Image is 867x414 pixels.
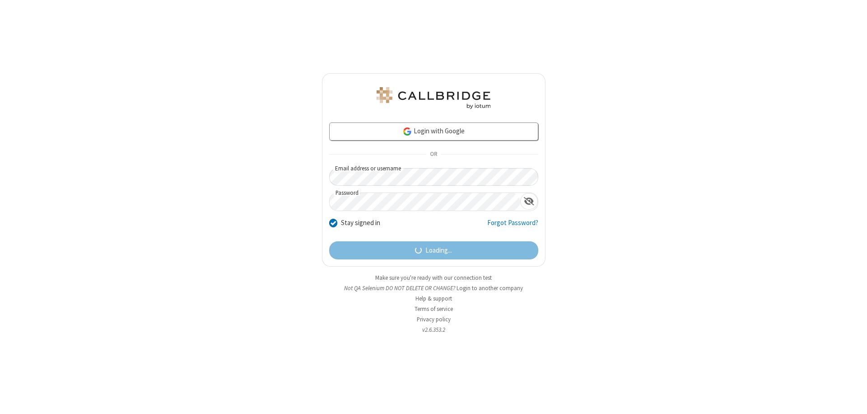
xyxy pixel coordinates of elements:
a: Privacy policy [417,315,451,323]
button: Loading... [329,241,538,259]
a: Login with Google [329,122,538,141]
a: Help & support [415,295,452,302]
div: Show password [520,193,538,210]
iframe: Chat [844,390,860,408]
span: OR [426,148,441,161]
a: Make sure you're ready with our connection test [375,274,492,282]
img: google-icon.png [402,127,412,136]
span: Loading... [425,245,452,256]
label: Stay signed in [341,218,380,228]
a: Forgot Password? [487,218,538,235]
img: QA Selenium DO NOT DELETE OR CHANGE [375,87,492,109]
input: Password [330,193,520,211]
button: Login to another company [457,284,523,292]
li: v2.6.353.2 [322,325,545,334]
a: Terms of service [415,305,453,313]
li: Not QA Selenium DO NOT DELETE OR CHANGE? [322,284,545,292]
input: Email address or username [329,168,538,186]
